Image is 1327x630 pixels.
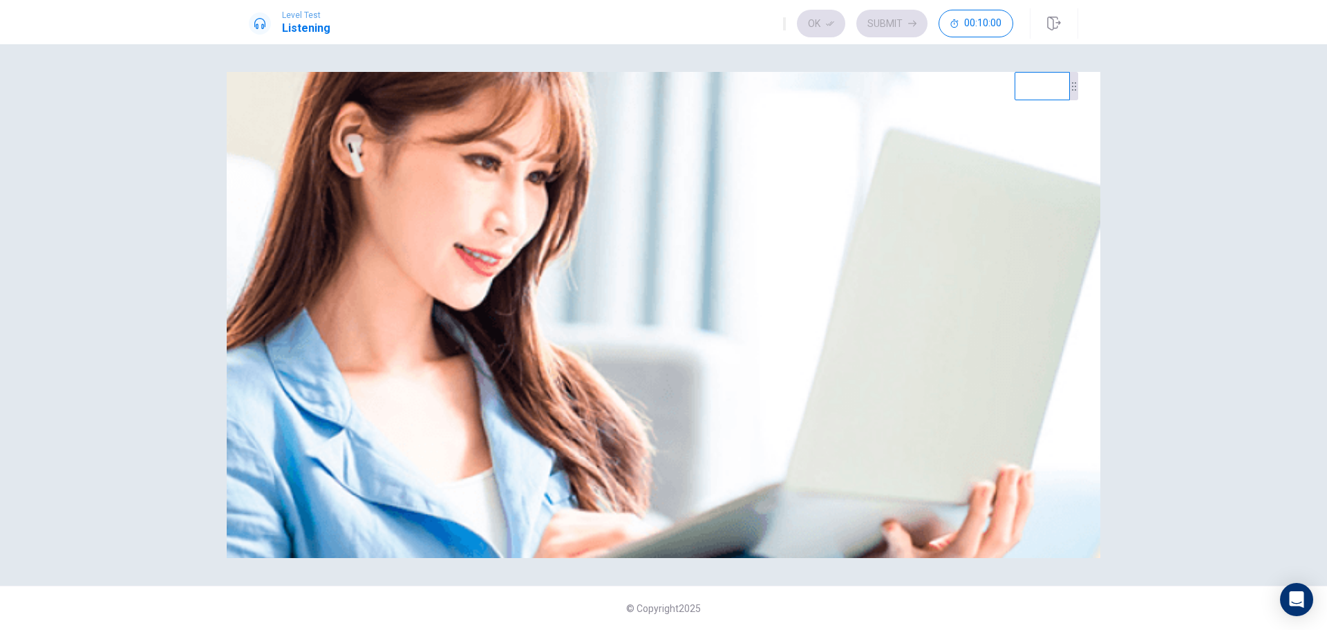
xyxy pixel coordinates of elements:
[964,18,1001,29] span: 00:10:00
[626,603,701,614] span: © Copyright 2025
[282,10,330,20] span: Level Test
[939,10,1013,37] button: 00:10:00
[227,72,1100,558] img: passage image
[1280,583,1313,616] div: Open Intercom Messenger
[282,20,330,37] h1: Listening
